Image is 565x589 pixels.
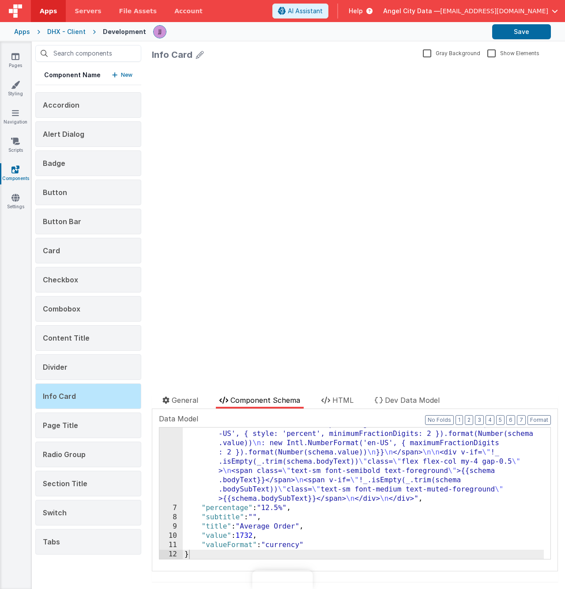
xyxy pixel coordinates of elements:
p: New [121,71,132,79]
button: 3 [475,415,484,425]
span: Button Bar [43,217,81,226]
label: Gray Background [423,49,480,57]
span: Help [349,7,363,15]
span: File Assets [119,7,157,15]
button: Angel City Data — [EMAIL_ADDRESS][DOMAIN_NAME] [383,7,558,15]
span: Page Title [43,421,78,430]
span: Card [43,246,60,255]
button: New [112,71,132,79]
div: 8 [159,513,183,522]
button: 5 [496,415,505,425]
button: AI Assistant [272,4,328,19]
label: Show Elements [487,49,539,57]
button: 1 [456,415,463,425]
div: Apps [14,27,30,36]
span: Accordion [43,101,79,109]
span: AI Assistant [288,7,323,15]
span: Servers [75,7,101,15]
input: Search components [35,45,141,62]
span: General [172,396,198,405]
button: 6 [506,415,515,425]
span: Button [43,188,67,197]
div: DHX - Client [47,27,86,36]
span: Alert Dialog [43,130,84,139]
span: Apps [40,7,57,15]
div: 12 [159,550,183,559]
img: a41cce6c0a0b39deac5cad64cb9bd16a [154,26,166,38]
span: Badge [43,159,65,168]
button: 2 [465,415,473,425]
span: Component Schema [230,396,300,405]
button: Format [527,415,551,425]
span: Radio Group [43,450,86,459]
span: Checkbox [43,275,78,284]
button: 7 [517,415,526,425]
div: 10 [159,531,183,540]
span: Angel City Data — [383,7,440,15]
div: Development [103,27,146,36]
span: Tabs [43,537,60,546]
div: 7 [159,503,183,513]
span: HTML [332,396,354,405]
span: Dev Data Model [385,396,440,405]
span: Divider [43,363,68,371]
span: Combobox [43,304,80,313]
span: [EMAIL_ADDRESS][DOMAIN_NAME] [440,7,548,15]
span: Switch [43,508,67,517]
button: Save [492,24,551,39]
button: No Folds [425,415,454,425]
span: Content Title [43,334,90,342]
div: Info Card [152,49,192,61]
span: Info Card [43,392,76,401]
h5: Component Name [44,71,101,79]
div: 9 [159,522,183,531]
span: Section Title [43,479,87,488]
span: Data Model [159,413,198,424]
iframe: Marker.io feedback button [252,570,313,589]
div: 11 [159,540,183,550]
button: 4 [486,415,494,425]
